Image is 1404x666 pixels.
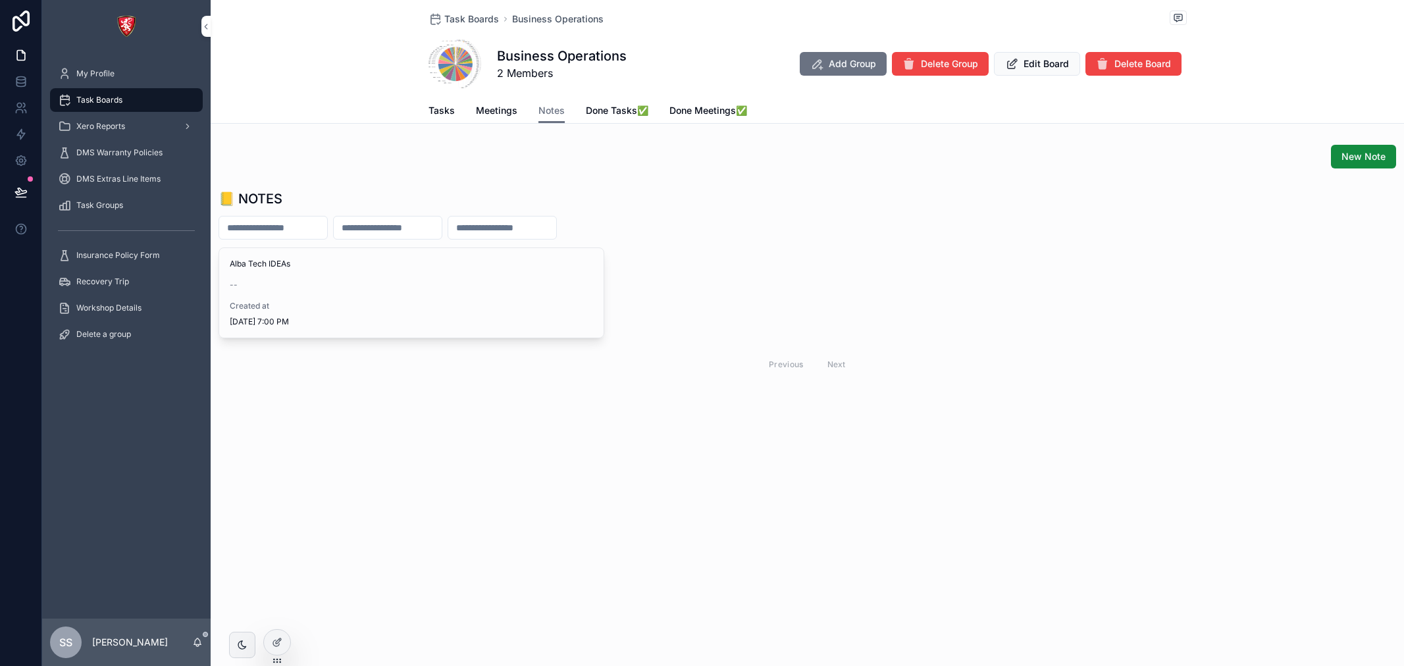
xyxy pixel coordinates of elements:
span: 2 Members [497,65,627,81]
span: Insurance Policy Form [76,250,160,261]
span: Done Tasks✅ [586,104,648,117]
a: Notes [538,99,565,124]
span: Tasks [429,104,455,117]
a: Insurance Policy Form [50,243,203,267]
h1: Business Operations [497,47,627,65]
span: [DATE] 7:00 PM [230,317,593,327]
h1: 📒 NOTES [219,190,282,208]
span: Delete Board [1114,57,1171,70]
span: My Profile [76,68,115,79]
button: Delete Board [1085,52,1182,76]
span: Add Group [829,57,876,70]
a: Done Meetings✅ [669,99,747,125]
a: Done Tasks✅ [586,99,648,125]
a: Workshop Details [50,296,203,320]
span: -- [230,280,238,290]
span: Done Meetings✅ [669,104,747,117]
button: New Note [1331,145,1396,168]
span: Edit Board [1024,57,1069,70]
a: Tasks [429,99,455,125]
span: Alba Tech IDEAs [230,259,593,269]
span: Delete Group [921,57,978,70]
a: Task Groups [50,193,203,217]
a: Task Boards [429,13,499,26]
span: SS [59,634,72,650]
a: Alba Tech IDEAs--Created at[DATE] 7:00 PM [219,247,604,338]
span: DMS Extras Line Items [76,174,161,184]
a: Recovery Trip [50,270,203,294]
span: Task Boards [444,13,499,26]
a: Xero Reports [50,115,203,138]
span: Created at [230,301,593,311]
a: My Profile [50,62,203,86]
span: Workshop Details [76,303,142,313]
span: DMS Warranty Policies [76,147,163,158]
span: Recovery Trip [76,276,129,287]
img: App logo [116,16,137,37]
span: Xero Reports [76,121,125,132]
a: Meetings [476,99,517,125]
span: Notes [538,104,565,117]
a: DMS Warranty Policies [50,141,203,165]
p: [PERSON_NAME] [92,636,168,649]
span: Task Boards [76,95,122,105]
button: Add Group [800,52,887,76]
div: scrollable content [42,53,211,363]
span: Delete a group [76,329,131,340]
a: Task Boards [50,88,203,112]
a: Delete a group [50,322,203,346]
a: Business Operations [512,13,604,26]
span: New Note [1341,150,1386,163]
button: Edit Board [994,52,1080,76]
span: Task Groups [76,200,123,211]
span: Meetings [476,104,517,117]
a: DMS Extras Line Items [50,167,203,191]
button: Delete Group [892,52,989,76]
